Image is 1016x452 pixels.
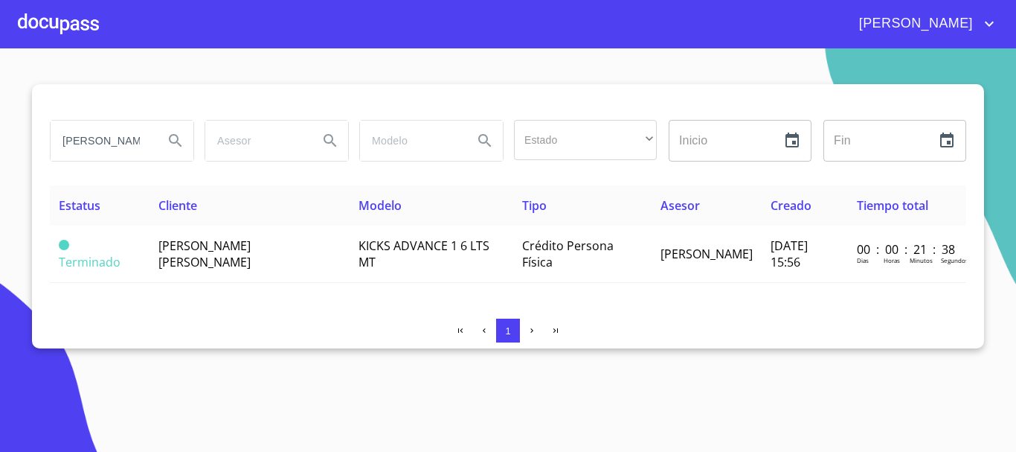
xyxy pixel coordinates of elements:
[59,254,120,270] span: Terminado
[522,238,614,270] span: Crédito Persona Física
[857,197,928,214] span: Tiempo total
[158,197,197,214] span: Cliente
[158,238,251,270] span: [PERSON_NAME] [PERSON_NAME]
[941,256,968,264] p: Segundos
[360,121,461,161] input: search
[514,120,657,160] div: ​
[505,325,510,337] span: 1
[312,123,348,159] button: Search
[496,319,520,343] button: 1
[660,197,700,214] span: Asesor
[771,197,811,214] span: Creado
[59,197,100,214] span: Estatus
[359,238,489,270] span: KICKS ADVANCE 1 6 LTS MT
[660,246,753,262] span: [PERSON_NAME]
[848,12,998,36] button: account of current user
[910,256,933,264] p: Minutos
[359,197,402,214] span: Modelo
[205,121,306,161] input: search
[59,240,69,250] span: Terminado
[51,121,152,161] input: search
[771,238,808,270] span: [DATE] 15:56
[522,197,547,214] span: Tipo
[857,256,869,264] p: Dias
[848,12,980,36] span: [PERSON_NAME]
[857,241,957,258] p: 00 : 00 : 21 : 38
[158,123,193,159] button: Search
[884,256,900,264] p: Horas
[467,123,503,159] button: Search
